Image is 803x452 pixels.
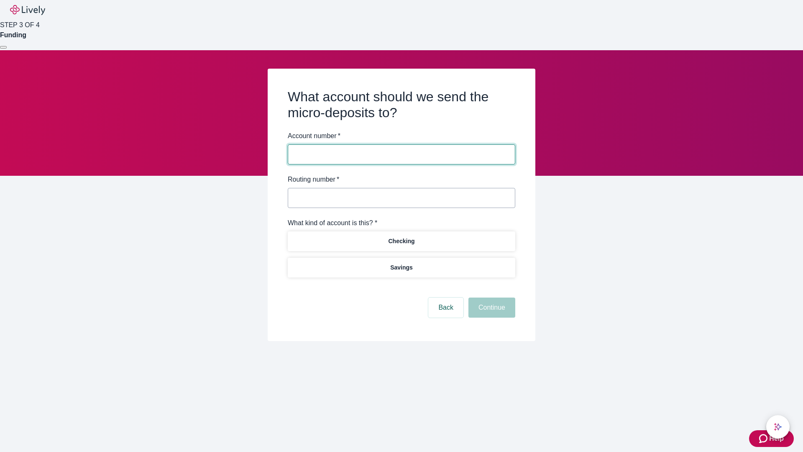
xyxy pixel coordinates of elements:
[288,218,377,228] label: What kind of account is this? *
[749,430,794,447] button: Zendesk support iconHelp
[428,298,463,318] button: Back
[390,263,413,272] p: Savings
[10,5,45,15] img: Lively
[288,175,339,185] label: Routing number
[288,231,515,251] button: Checking
[288,258,515,277] button: Savings
[288,89,515,121] h2: What account should we send the micro-deposits to?
[766,415,790,439] button: chat
[388,237,414,246] p: Checking
[759,434,769,444] svg: Zendesk support icon
[769,434,784,444] span: Help
[774,423,782,431] svg: Lively AI Assistant
[288,131,340,141] label: Account number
